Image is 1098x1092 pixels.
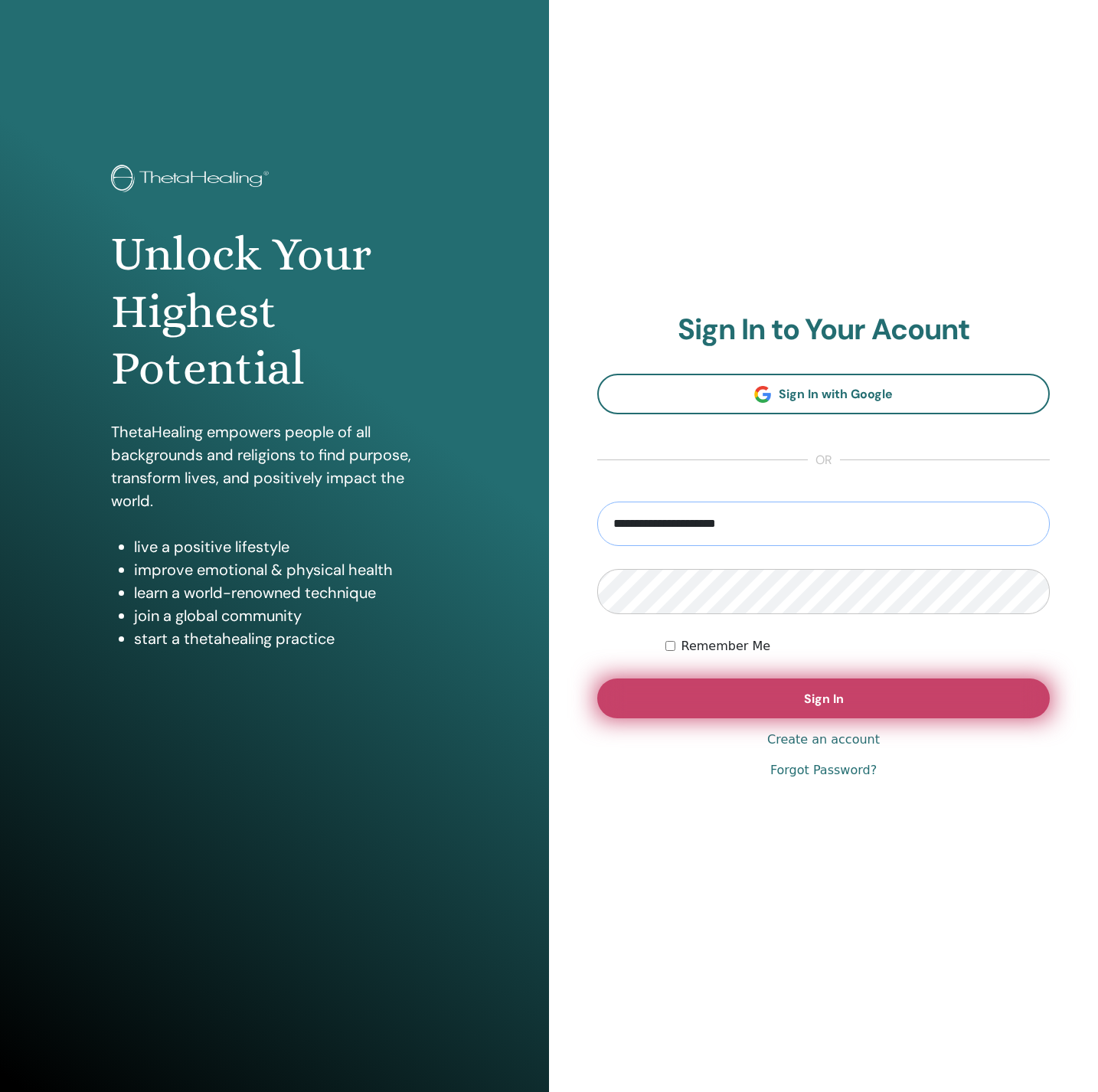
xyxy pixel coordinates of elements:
span: Sign In [804,691,844,707]
li: improve emotional & physical health [134,558,439,581]
a: Sign In with Google [597,374,1050,414]
div: Keep me authenticated indefinitely or until I manually logout [665,637,1050,656]
a: Forgot Password? [770,761,877,780]
li: learn a world-renowned technique [134,581,439,604]
label: Remember Me [681,637,771,656]
li: join a global community [134,604,439,627]
span: Sign In with Google [779,386,893,402]
a: Create an account [767,731,880,749]
button: Sign In [597,678,1050,718]
li: start a thetahealing practice [134,627,439,650]
h2: Sign In to Your Acount [597,312,1050,348]
span: or [808,451,840,469]
li: live a positive lifestyle [134,535,439,558]
h1: Unlock Your Highest Potential [111,226,439,397]
p: ThetaHealing empowers people of all backgrounds and religions to find purpose, transform lives, a... [111,420,439,512]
